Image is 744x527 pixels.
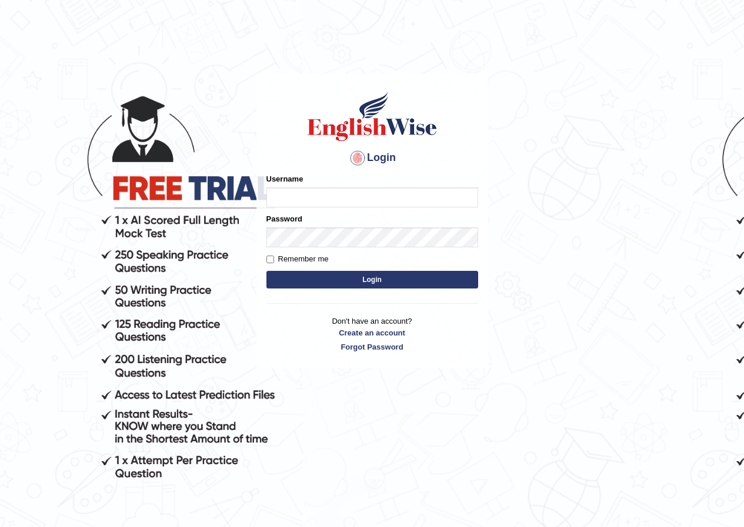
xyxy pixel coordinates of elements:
[266,341,478,353] a: Forgot Password
[266,253,329,265] label: Remember me
[266,213,302,224] label: Password
[266,327,478,338] a: Create an account
[266,256,274,263] input: Remember me
[266,271,478,288] button: Login
[266,149,478,167] h4: Login
[266,173,303,184] label: Username
[305,90,439,143] img: Logo of English Wise sign in for intelligent practice with AI
[266,315,478,352] p: Don't have an account?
